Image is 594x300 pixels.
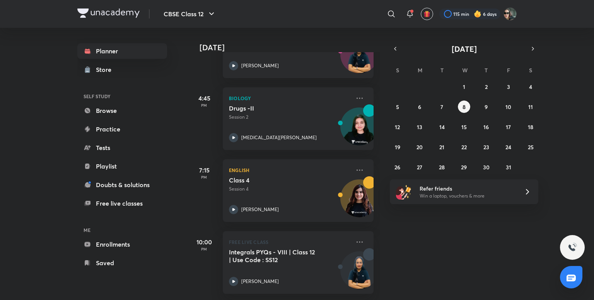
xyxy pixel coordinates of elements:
[413,121,426,133] button: October 13, 2025
[241,206,279,213] p: [PERSON_NAME]
[440,103,443,111] abbr: October 7, 2025
[458,141,470,153] button: October 22, 2025
[241,62,279,69] p: [PERSON_NAME]
[341,256,378,293] img: Avatar
[417,164,422,171] abbr: October 27, 2025
[439,123,445,131] abbr: October 14, 2025
[461,164,467,171] abbr: October 29, 2025
[439,143,444,151] abbr: October 21, 2025
[341,112,378,149] img: Avatar
[506,123,511,131] abbr: October 17, 2025
[529,66,532,74] abbr: Saturday
[77,196,167,211] a: Free live classes
[458,121,470,133] button: October 15, 2025
[439,164,445,171] abbr: October 28, 2025
[241,278,279,285] p: [PERSON_NAME]
[77,223,167,237] h6: ME
[440,66,444,74] abbr: Tuesday
[505,103,511,111] abbr: October 10, 2025
[485,83,488,90] abbr: October 2, 2025
[395,143,400,151] abbr: October 19, 2025
[524,80,537,93] button: October 4, 2025
[416,143,423,151] abbr: October 20, 2025
[418,66,422,74] abbr: Monday
[391,161,404,173] button: October 26, 2025
[421,8,433,20] button: avatar
[77,9,140,20] a: Company Logo
[189,237,220,247] h5: 10:00
[420,193,515,199] p: Win a laptop, vouchers & more
[241,134,317,141] p: [MEDICAL_DATA][PERSON_NAME]
[423,10,430,17] img: avatar
[452,44,477,54] span: [DATE]
[528,143,534,151] abbr: October 25, 2025
[200,43,381,52] h4: [DATE]
[77,62,167,77] a: Store
[506,164,511,171] abbr: October 31, 2025
[77,43,167,59] a: Planner
[394,164,400,171] abbr: October 26, 2025
[474,10,481,18] img: streak
[462,66,468,74] abbr: Wednesday
[396,103,399,111] abbr: October 5, 2025
[77,121,167,137] a: Practice
[502,141,515,153] button: October 24, 2025
[341,40,378,77] img: Avatar
[480,141,492,153] button: October 23, 2025
[463,103,466,111] abbr: October 8, 2025
[96,65,116,74] div: Store
[77,90,167,103] h6: SELF STUDY
[502,101,515,113] button: October 10, 2025
[229,114,350,121] p: Session 2
[189,165,220,175] h5: 7:15
[505,143,511,151] abbr: October 24, 2025
[463,83,465,90] abbr: October 1, 2025
[458,101,470,113] button: October 8, 2025
[458,80,470,93] button: October 1, 2025
[524,101,537,113] button: October 11, 2025
[461,123,467,131] abbr: October 15, 2025
[436,121,448,133] button: October 14, 2025
[436,161,448,173] button: October 28, 2025
[396,66,399,74] abbr: Sunday
[461,143,467,151] abbr: October 22, 2025
[229,237,350,247] p: FREE LIVE CLASS
[413,161,426,173] button: October 27, 2025
[77,237,167,252] a: Enrollments
[159,6,221,22] button: CBSE Class 12
[413,141,426,153] button: October 20, 2025
[229,186,350,193] p: Session 4
[77,9,140,18] img: Company Logo
[502,161,515,173] button: October 31, 2025
[524,141,537,153] button: October 25, 2025
[507,66,510,74] abbr: Friday
[483,143,489,151] abbr: October 23, 2025
[229,176,325,184] h5: Class 4
[420,184,515,193] h6: Refer friends
[77,177,167,193] a: Doubts & solutions
[341,184,378,221] img: Avatar
[391,121,404,133] button: October 12, 2025
[189,103,220,107] p: PM
[480,161,492,173] button: October 30, 2025
[401,43,527,54] button: [DATE]
[480,80,492,93] button: October 2, 2025
[77,103,167,118] a: Browse
[502,80,515,93] button: October 3, 2025
[396,184,411,199] img: referral
[507,83,510,90] abbr: October 3, 2025
[529,83,532,90] abbr: October 4, 2025
[417,123,422,131] abbr: October 13, 2025
[480,121,492,133] button: October 16, 2025
[480,101,492,113] button: October 9, 2025
[413,101,426,113] button: October 6, 2025
[483,164,490,171] abbr: October 30, 2025
[568,243,577,252] img: ttu
[485,103,488,111] abbr: October 9, 2025
[524,121,537,133] button: October 18, 2025
[458,161,470,173] button: October 29, 2025
[395,123,400,131] abbr: October 12, 2025
[502,121,515,133] button: October 17, 2025
[229,165,350,175] p: English
[391,101,404,113] button: October 5, 2025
